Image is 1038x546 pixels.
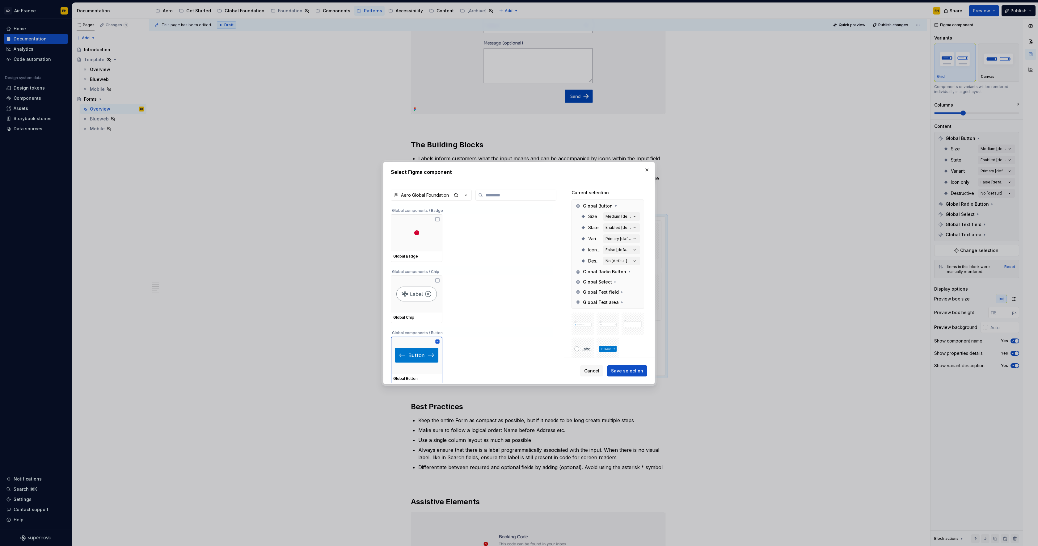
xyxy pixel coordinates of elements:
[573,201,643,211] div: Global Button
[605,258,627,263] div: No [default]
[588,236,601,242] span: Variant
[603,223,640,232] button: Enabled [default]
[607,365,647,376] button: Save selection
[393,254,440,259] div: Global Badge
[588,225,599,231] span: State
[391,327,553,337] div: Global components / Button
[573,277,643,287] div: Global Select
[603,257,640,265] button: No [default]
[584,368,599,374] span: Cancel
[605,247,631,252] div: False [default]
[583,269,626,275] span: Global Radio Button
[588,213,597,220] span: Size
[603,212,640,221] button: Medium [default]
[605,225,631,230] div: Enabled [default]
[583,279,612,285] span: Global Select
[391,190,472,201] button: Aero Global Foundation
[393,315,440,320] div: Global Chip
[572,190,644,196] div: Current selection
[588,247,601,253] span: Icon only
[583,299,619,305] span: Global Text area
[573,297,643,307] div: Global Text area
[583,289,619,295] span: Global Text field
[611,368,643,374] span: Save selection
[401,192,449,198] div: Aero Global Foundation
[573,287,643,297] div: Global Text field
[391,266,553,275] div: Global components / Chip
[580,365,603,376] button: Cancel
[588,258,601,264] span: Destructive
[603,234,640,243] button: Primary [default]
[583,203,613,209] span: Global Button
[573,267,643,277] div: Global Radio Button
[393,376,440,381] div: Global Button
[605,236,631,241] div: Primary [default]
[391,168,647,176] h2: Select Figma component
[603,246,640,254] button: False [default]
[605,214,631,219] div: Medium [default]
[391,204,553,214] div: Global components / Badge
